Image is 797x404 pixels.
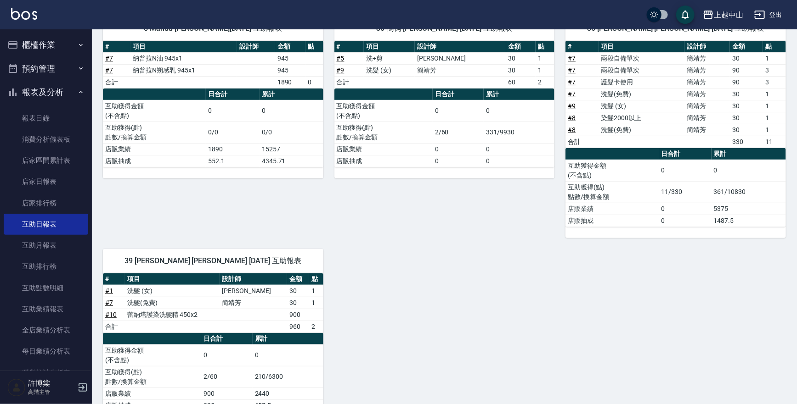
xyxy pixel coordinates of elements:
td: 0/0 [260,122,323,143]
td: 店販業績 [565,203,659,215]
td: 0 [659,215,712,227]
th: 點 [536,41,554,53]
td: 洗髮 (女) [125,285,220,297]
td: 互助獲得金額 (不含點) [334,100,433,122]
table: a dense table [103,273,323,333]
td: 90 [730,76,763,88]
button: 櫃檯作業 [4,33,88,57]
td: 1 [763,100,786,112]
a: #7 [568,66,576,74]
td: 900 [287,309,309,321]
a: 店家排行榜 [4,193,88,214]
td: 兩段自備單次 [599,64,684,76]
a: #7 [105,66,113,74]
td: 0 [201,344,252,366]
th: 項目 [125,273,220,285]
td: 15257 [260,143,323,155]
td: 330 [730,136,763,148]
td: 洗+剪 [364,52,415,64]
td: 店販抽成 [103,155,206,167]
th: 設計師 [415,41,506,53]
table: a dense table [565,148,786,227]
td: 1 [309,297,323,309]
td: 互助獲得金額 (不含點) [565,160,659,181]
td: 店販抽成 [334,155,433,167]
a: 互助日報表 [4,214,88,235]
td: 0 [305,76,323,88]
td: 合計 [565,136,599,148]
th: 項目 [130,41,237,53]
td: 4345.71 [260,155,323,167]
td: 30 [730,52,763,64]
td: 2/60 [201,366,252,387]
a: #7 [568,78,576,86]
td: 552.1 [206,155,260,167]
a: 互助業績報表 [4,299,88,320]
table: a dense table [565,41,786,148]
td: 納普拉N油 945x1 [130,52,237,64]
td: 洗髮 (女) [599,100,684,112]
th: 設計師 [684,41,730,53]
td: 3 [763,76,786,88]
button: 上越中山 [699,6,747,24]
th: 金額 [287,273,309,285]
th: 日合計 [659,148,712,160]
div: 上越中山 [714,9,743,21]
td: 染髮2000以上 [599,112,684,124]
button: 登出 [751,6,786,23]
th: # [334,41,364,53]
td: 1 [536,52,554,64]
td: 合計 [103,76,130,88]
td: 0 [659,160,712,181]
a: #8 [568,126,576,133]
table: a dense table [334,41,555,89]
a: #9 [568,102,576,110]
td: 1487.5 [712,215,786,227]
a: 報表目錄 [4,108,88,129]
td: 0 [484,143,554,155]
td: 30 [506,64,536,76]
td: 1 [763,124,786,136]
th: 點 [763,41,786,53]
td: 互助獲得金額 (不含點) [103,344,201,366]
a: 互助月報表 [4,235,88,256]
th: 累計 [712,148,786,160]
th: 累計 [484,89,554,100]
td: 30 [506,52,536,64]
td: 洗髮(免費) [125,297,220,309]
td: 3 [763,64,786,76]
td: 合計 [334,76,364,88]
th: 日合計 [433,89,484,100]
a: #1 [105,287,113,294]
td: 0 [484,155,554,167]
td: 60 [506,76,536,88]
span: 39 [PERSON_NAME] [PERSON_NAME] [DATE] 互助報表 [114,256,312,266]
td: 30 [730,100,763,112]
img: Person [7,378,26,397]
a: #8 [568,114,576,122]
td: 1 [763,112,786,124]
th: 項目 [599,41,684,53]
td: 店販業績 [334,143,433,155]
a: 營業統計分析表 [4,362,88,383]
th: 點 [309,273,323,285]
th: 日合計 [206,89,260,100]
td: 5375 [712,203,786,215]
td: 1 [309,285,323,297]
td: 簡靖芳 [684,88,730,100]
td: 0 [260,100,323,122]
td: 1890 [206,143,260,155]
td: 945 [275,52,306,64]
td: 互助獲得金額 (不含點) [103,100,206,122]
td: [PERSON_NAME] [415,52,506,64]
td: 1890 [275,76,306,88]
td: 0 [712,160,786,181]
td: 簡靖芳 [684,52,730,64]
th: 金額 [730,41,763,53]
td: 2 [309,321,323,332]
a: #7 [105,55,113,62]
th: # [103,273,125,285]
th: 項目 [364,41,415,53]
td: 1 [763,88,786,100]
td: 0 [433,155,484,167]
